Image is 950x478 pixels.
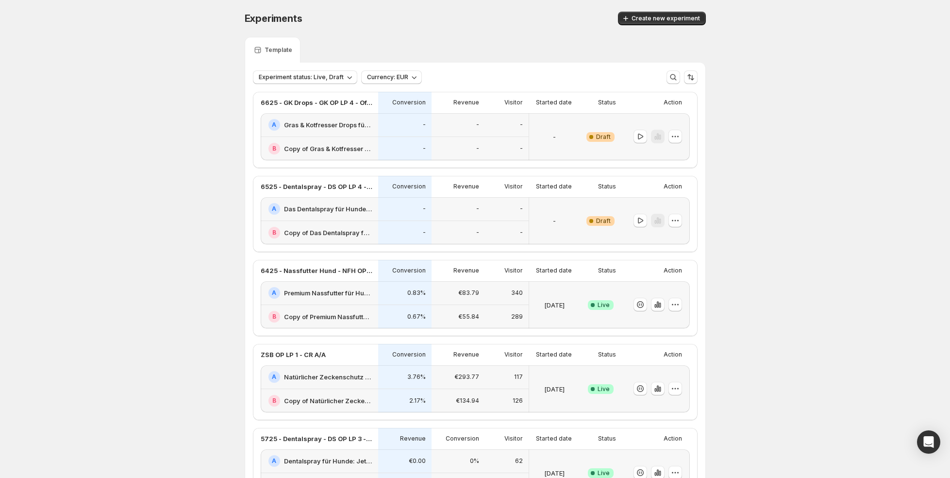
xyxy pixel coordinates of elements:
p: 340 [511,289,523,297]
p: Revenue [453,183,479,190]
p: - [476,145,479,153]
h2: A [272,205,276,213]
p: - [476,229,479,237]
p: [DATE] [544,468,565,478]
span: Live [598,469,610,477]
span: Draft [596,217,611,225]
p: Started date [536,435,572,443]
p: Status [598,435,616,443]
p: 2.17% [409,397,426,405]
p: Conversion [392,351,426,358]
p: Started date [536,267,572,274]
p: Revenue [400,435,426,443]
p: - [423,145,426,153]
p: - [520,121,523,129]
span: Experiments [245,13,302,24]
h2: Das Dentalspray für Hunde: Jetzt Neukunden Deal sichern!-v1 [284,204,372,214]
h2: Copy of Natürlicher Zeckenschutz für Hunde: Jetzt Neukunden Deal sichern! [284,396,372,406]
p: €0.00 [409,457,426,465]
p: - [520,145,523,153]
h2: A [272,289,276,297]
h2: B [272,145,276,153]
div: Open Intercom Messenger [917,430,940,454]
p: Started date [536,351,572,358]
p: Action [664,99,682,106]
p: - [553,216,556,226]
p: Action [664,267,682,274]
p: Visitor [504,435,523,443]
p: Status [598,351,616,358]
p: - [423,121,426,129]
p: - [476,121,479,129]
p: Conversion [392,99,426,106]
p: €55.84 [458,313,479,321]
p: 117 [514,373,523,381]
span: Currency: EUR [367,73,408,81]
h2: Copy of Premium Nassfutter für Hunde: Jetzt Neukunden Deal sichern! [284,312,372,322]
h2: B [272,397,276,405]
p: Status [598,99,616,106]
p: Action [664,351,682,358]
p: Template [265,46,292,54]
p: - [520,229,523,237]
p: Visitor [504,99,523,106]
p: €293.77 [454,373,479,381]
p: Revenue [453,267,479,274]
p: ZSB OP LP 1 - CR A/A [261,350,326,359]
p: 6525 - Dentalspray - DS OP LP 4 - Offer - (1,3,6) vs. (1,3 für 2,6) [261,182,372,191]
h2: Premium Nassfutter für Hunde: Jetzt Neukunden Deal sichern! [284,288,372,298]
p: [DATE] [544,384,565,394]
p: €134.94 [456,397,479,405]
h2: A [272,121,276,129]
h2: A [272,373,276,381]
p: Conversion [392,183,426,190]
p: 0.67% [407,313,426,321]
p: Visitor [504,267,523,274]
h2: Gras & Kotfresser Drops für Hunde: Jetzt Neukunden Deal sichern!-v1 [284,120,372,130]
p: Conversion [446,435,479,443]
p: €83.79 [458,289,479,297]
p: Status [598,183,616,190]
p: 6625 - GK Drops - GK OP LP 4 - Offer - (1,3,6) vs. (1,3 für 2,6) [261,98,372,107]
button: Currency: EUR [361,70,422,84]
p: 6425 - Nassfutter Hund - NFH OP LP 1 - Offer - 3 vs. 2 [261,266,372,275]
p: 0% [470,457,479,465]
p: 62 [515,457,523,465]
p: 0.83% [407,289,426,297]
p: - [520,205,523,213]
span: Live [598,385,610,393]
h2: Copy of Das Dentalspray für Hunde: Jetzt Neukunden Deal sichern!-v1 [284,228,372,238]
h2: B [272,313,276,321]
p: 289 [511,313,523,321]
p: 5725 - Dentalspray - DS OP LP 3 - kleine offer box mobil [261,434,372,444]
p: 3.76% [407,373,426,381]
p: 126 [513,397,523,405]
span: Draft [596,133,611,141]
h2: B [272,229,276,237]
button: Sort the results [684,70,698,84]
h2: Natürlicher Zeckenschutz für Hunde: Jetzt Neukunden Deal sichern! [284,372,372,382]
p: - [553,132,556,142]
button: Create new experiment [618,12,706,25]
p: Started date [536,99,572,106]
span: Live [598,301,610,309]
p: Status [598,267,616,274]
p: Revenue [453,99,479,106]
p: Conversion [392,267,426,274]
p: Action [664,183,682,190]
h2: A [272,457,276,465]
p: - [423,205,426,213]
h2: Copy of Gras & Kotfresser Drops für Hunde: Jetzt Neukunden Deal sichern!-v1 [284,144,372,154]
p: Action [664,435,682,443]
span: Create new experiment [632,15,700,22]
p: Visitor [504,183,523,190]
p: - [476,205,479,213]
p: Visitor [504,351,523,358]
p: - [423,229,426,237]
span: Experiment status: Live, Draft [259,73,344,81]
p: [DATE] [544,300,565,310]
p: Revenue [453,351,479,358]
h2: Dentalspray für Hunde: Jetzt Neukunden Deal sichern! [284,456,372,466]
p: Started date [536,183,572,190]
button: Experiment status: Live, Draft [253,70,357,84]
